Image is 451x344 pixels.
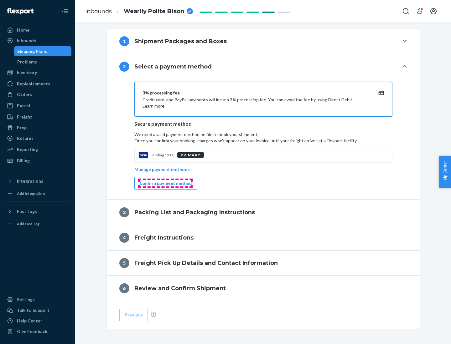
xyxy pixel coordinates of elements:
[17,158,30,164] div: Billing
[4,219,71,229] a: Add Fast Tag
[4,133,71,143] a: Returns
[4,25,71,35] a: Home
[17,146,38,153] div: Reporting
[4,101,71,111] a: Parcel
[107,54,420,79] button: 2Select a payment method
[119,309,148,321] button: Previous
[4,316,71,326] a: Help Center
[17,103,30,109] div: Parcel
[17,318,42,324] div: Help Center
[17,135,34,141] div: Returns
[119,207,129,217] div: 3
[17,81,50,87] div: Replenishments
[107,29,420,54] button: 1Shipment Packages and Boxes
[85,8,112,15] a: Inbounds
[4,79,71,89] a: Replenishments
[59,5,71,18] button: Close Navigation
[134,138,392,144] p: Once you confirm your booking, charges won't appear on your invoice until your freight arrives at...
[134,37,227,45] h4: Shipment Packages and Boxes
[4,156,71,166] a: Billing
[140,180,192,186] div: Confirm payment method
[439,156,451,188] button: Help Center
[17,328,47,335] div: Give Feedback
[4,112,71,122] a: Freight
[107,276,420,301] button: 6Review and Confirm Shipment
[427,5,440,18] button: Open account menu
[17,178,43,184] div: Integrations
[177,152,204,158] div: PRIMARY
[143,103,164,109] button: Learn more
[134,284,226,292] h4: Review and Confirm Shipment
[4,176,71,186] button: Integrations
[14,57,72,67] a: Problems
[4,189,71,199] a: Add Integration
[17,59,37,65] div: Problems
[80,2,198,21] ol: breadcrumbs
[17,69,37,76] div: Inventory
[4,123,71,133] a: Prep
[17,221,39,226] div: Add Fast Tag
[107,225,420,250] button: 4Freight Instructions
[119,62,129,72] div: 2
[143,90,369,96] div: 3% processing fee
[17,124,27,131] div: Prep
[4,68,71,78] a: Inventory
[134,166,190,173] p: Manage payment methods
[17,191,45,196] div: Add Integration
[152,152,174,158] p: ending 1211
[400,5,412,18] button: Open Search Box
[4,305,71,315] a: Talk to Support
[4,144,71,154] a: Reporting
[4,295,71,305] a: Settings
[134,234,194,242] h4: Freight Instructions
[134,131,392,144] p: We need a valid payment method on file to book your shipment.
[4,89,71,99] a: Orders
[17,91,32,98] div: Orders
[107,200,420,225] button: 3Packing List and Packaging Instructions
[7,8,34,14] img: Flexport logo
[134,208,255,216] h4: Packing List and Packaging Instructions
[107,250,420,276] button: 5Freight Pick Up Details and Contact Information
[119,258,129,268] div: 5
[4,326,71,336] button: Give Feedback
[119,233,129,243] div: 4
[413,5,426,18] button: Open notifications
[17,27,29,33] div: Home
[4,36,71,46] a: Inbounds
[124,8,184,16] span: Wearily Polite Bison
[17,296,35,303] div: Settings
[119,36,129,46] div: 1
[134,63,212,71] h4: Select a payment method
[134,259,278,267] h4: Freight Pick Up Details and Contact Information
[119,283,129,293] div: 6
[14,46,72,56] a: Shipping Plans
[143,97,369,109] p: Credit card, and PayPal payments will incur a 3% processing fee. You can avoid the fee by using D...
[17,38,36,44] div: Inbounds
[134,177,197,190] button: Confirm payment method
[17,48,47,54] div: Shipping Plans
[4,206,71,216] button: Fast Tags
[17,114,32,120] div: Freight
[17,208,37,215] div: Fast Tags
[134,120,392,128] p: Secure payment method
[17,307,49,313] div: Talk to Support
